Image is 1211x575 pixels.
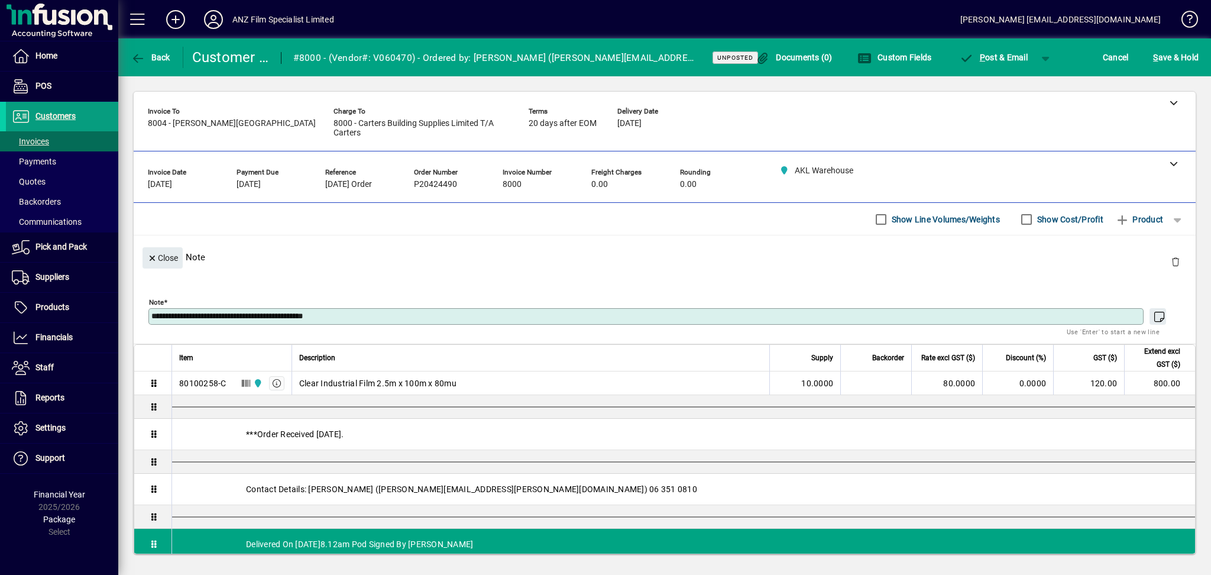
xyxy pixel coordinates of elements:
[325,180,372,189] span: [DATE] Order
[6,353,118,383] a: Staff
[148,119,316,128] span: 8004 - [PERSON_NAME][GEOGRAPHIC_DATA]
[35,242,87,251] span: Pick and Pack
[134,235,1196,279] div: Note
[250,377,264,390] span: AKL Warehouse
[959,53,1028,62] span: ost & Email
[6,131,118,151] a: Invoices
[6,151,118,172] a: Payments
[12,137,49,146] span: Invoices
[1100,47,1132,68] button: Cancel
[195,9,232,30] button: Profile
[1053,372,1124,395] td: 120.00
[1173,2,1196,41] a: Knowledge Base
[232,10,334,29] div: ANZ Film Specialist Limited
[6,323,118,353] a: Financials
[6,414,118,443] a: Settings
[753,47,836,68] button: Documents (0)
[1150,47,1202,68] button: Save & Hold
[172,474,1195,505] div: Contact Details: [PERSON_NAME] ([PERSON_NAME][EMAIL_ADDRESS][PERSON_NAME][DOMAIN_NAME]) 06 351 0810
[1153,53,1158,62] span: S
[35,453,65,463] span: Support
[34,490,85,499] span: Financial Year
[35,423,66,432] span: Settings
[6,293,118,322] a: Products
[333,119,511,138] span: 8000 - Carters Building Supplies Limited T/A Carters
[179,351,193,364] span: Item
[617,119,642,128] span: [DATE]
[131,53,170,62] span: Back
[854,47,935,68] button: Custom Fields
[35,302,69,312] span: Products
[35,393,64,402] span: Reports
[1067,325,1160,338] mat-hint: Use 'Enter' to start a new line
[503,180,522,189] span: 8000
[1132,345,1180,371] span: Extend excl GST ($)
[591,180,608,189] span: 0.00
[1161,247,1190,276] button: Delete
[12,177,46,186] span: Quotes
[12,197,61,206] span: Backorders
[43,515,75,524] span: Package
[6,192,118,212] a: Backorders
[801,377,833,389] span: 10.0000
[6,444,118,473] a: Support
[6,72,118,101] a: POS
[811,351,833,364] span: Supply
[6,212,118,232] a: Communications
[529,119,597,128] span: 20 days after EOM
[35,81,51,91] span: POS
[237,180,261,189] span: [DATE]
[889,214,1000,225] label: Show Line Volumes/Weights
[6,263,118,292] a: Suppliers
[414,180,457,189] span: P20424490
[919,377,975,389] div: 80.0000
[982,372,1053,395] td: 0.0000
[1124,372,1195,395] td: 800.00
[35,51,57,60] span: Home
[960,10,1161,29] div: [PERSON_NAME] [EMAIL_ADDRESS][DOMAIN_NAME]
[35,272,69,282] span: Suppliers
[157,9,195,30] button: Add
[6,41,118,71] a: Home
[12,157,56,166] span: Payments
[857,53,932,62] span: Custom Fields
[1035,214,1103,225] label: Show Cost/Profit
[980,53,985,62] span: P
[12,217,82,227] span: Communications
[6,232,118,262] a: Pick and Pack
[1093,351,1117,364] span: GST ($)
[1153,48,1199,67] span: ave & Hold
[35,332,73,342] span: Financials
[680,180,697,189] span: 0.00
[172,419,1195,450] div: ***Order Received [DATE].
[717,54,753,62] span: Unposted
[299,377,456,389] span: Clear Industrial Film 2.5m x 100m x 80mu
[1103,48,1129,67] span: Cancel
[293,49,698,67] div: #8000 - (Vendor#: V060470) - Ordered by: [PERSON_NAME] ([PERSON_NAME][EMAIL_ADDRESS][PERSON_NAME]...
[872,351,904,364] span: Backorder
[149,298,164,306] mat-label: Note
[6,383,118,413] a: Reports
[118,47,183,68] app-page-header-button: Back
[35,363,54,372] span: Staff
[172,529,1195,560] div: Delivered On [DATE]8.12am Pod Signed By [PERSON_NAME]
[1109,209,1169,230] button: Product
[179,377,226,389] div: 80100258-C
[6,172,118,192] a: Quotes
[299,351,335,364] span: Description
[35,111,76,121] span: Customers
[953,47,1034,68] button: Post & Email
[921,351,975,364] span: Rate excl GST ($)
[192,48,269,67] div: Customer Invoice
[128,47,173,68] button: Back
[1161,256,1190,267] app-page-header-button: Delete
[140,252,186,263] app-page-header-button: Close
[147,248,178,268] span: Close
[143,247,183,269] button: Close
[148,180,172,189] span: [DATE]
[1115,210,1163,229] span: Product
[756,53,833,62] span: Documents (0)
[1006,351,1046,364] span: Discount (%)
